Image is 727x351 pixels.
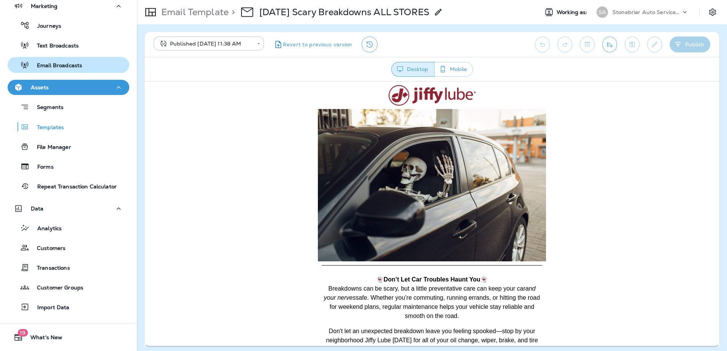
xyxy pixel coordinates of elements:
[8,330,129,345] button: 19What's New
[8,158,129,174] button: Forms
[31,3,57,9] p: Marketing
[434,62,473,77] button: Mobile
[229,6,235,18] p: >
[17,329,28,337] span: 19
[30,225,62,232] p: Analytics
[8,220,129,236] button: Analytics
[8,57,129,73] button: Email Broadcasts
[181,246,393,271] span: Don't let an unexpected breakdown leave you feeling spooked—stop by your neighborhood Jiffy Lube ...
[8,240,129,256] button: Customers
[29,144,71,151] p: File Manager
[232,194,344,201] strong: 👻Don’t Let Car Troubles Haunt You👻
[8,201,129,216] button: Data
[706,5,719,19] button: Settings
[8,259,129,275] button: Transactions
[159,40,252,47] div: Published [DATE] 11:38 AM
[179,204,395,237] span: Breakdowns can be scary, but a little preventative care can keep your car safe. Whether you’re co...
[29,43,79,50] p: Text Broadcasts
[259,6,429,18] div: 10/16/25 Scary Breakdowns ALL STORES
[29,285,83,292] p: Customer Groups
[29,104,63,112] p: Segments
[391,62,435,77] button: Desktop
[31,84,49,90] p: Assets
[23,334,62,343] span: What's New
[29,124,64,131] p: Templates
[30,23,61,30] p: Journeys
[270,36,356,52] button: Revert to previous version
[29,245,65,252] p: Customers
[8,17,129,33] button: Journeys
[362,36,378,52] button: View Changelog
[8,37,129,53] button: Text Broadcasts
[8,279,129,295] button: Customer Groups
[244,3,331,24] img: JL_Logo_PMS202_Horizontal.png
[259,6,429,18] p: [DATE] Scary Breakdowns ALL STORES
[31,206,44,212] p: Data
[8,80,129,95] button: Assets
[29,62,82,70] p: Email Broadcasts
[283,41,352,48] span: Revert to previous version
[8,99,129,115] button: Segments
[173,27,402,180] img: driving-skeleton.jpeg
[179,204,391,219] em: and your nerves
[597,6,608,18] div: SA
[158,6,229,18] p: Email Template
[602,36,617,52] button: Send test email
[8,299,129,315] button: Import Data
[30,164,54,171] p: Forms
[8,178,129,194] button: Repeat Transaction Calculator
[29,265,70,272] p: Transactions
[8,139,129,155] button: File Manager
[30,304,70,311] p: Import Data
[30,183,117,191] p: Repeat Transaction Calculator
[557,9,589,16] span: Working as:
[8,119,129,135] button: Templates
[613,9,681,15] p: Stonebriar Auto Services Group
